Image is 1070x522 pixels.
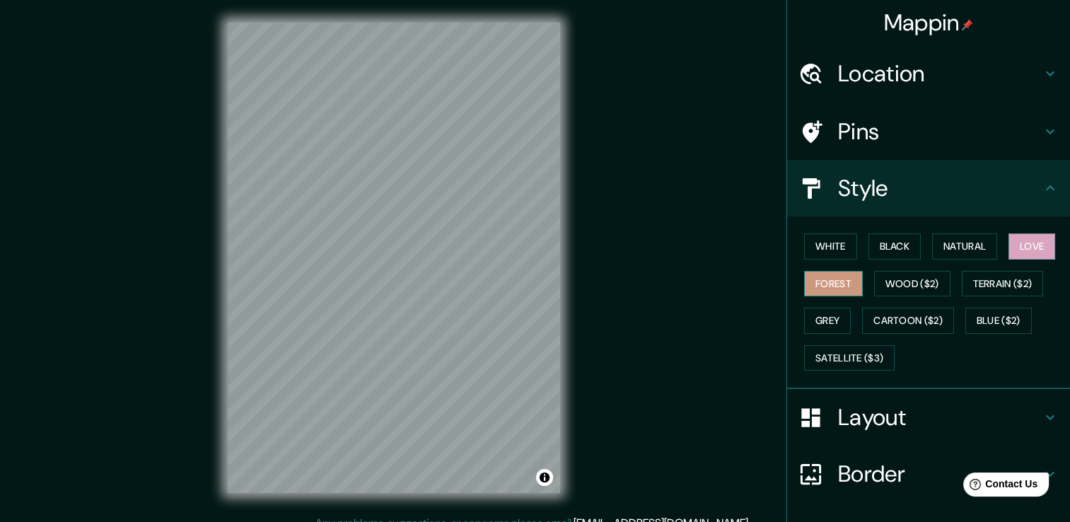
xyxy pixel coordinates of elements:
[962,271,1044,297] button: Terrain ($2)
[868,233,921,260] button: Black
[787,160,1070,216] div: Style
[874,271,950,297] button: Wood ($2)
[965,308,1032,334] button: Blue ($2)
[787,45,1070,102] div: Location
[787,446,1070,502] div: Border
[862,308,954,334] button: Cartoon ($2)
[804,308,851,334] button: Grey
[804,233,857,260] button: White
[804,271,863,297] button: Forest
[962,19,973,30] img: pin-icon.png
[838,117,1042,146] h4: Pins
[787,103,1070,160] div: Pins
[932,233,997,260] button: Natural
[838,174,1042,202] h4: Style
[838,403,1042,431] h4: Layout
[804,345,895,371] button: Satellite ($3)
[884,8,974,37] h4: Mappin
[838,59,1042,88] h4: Location
[787,389,1070,446] div: Layout
[944,467,1054,506] iframe: Help widget launcher
[838,460,1042,488] h4: Border
[1008,233,1055,260] button: Love
[228,23,560,493] canvas: Map
[536,469,553,486] button: Toggle attribution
